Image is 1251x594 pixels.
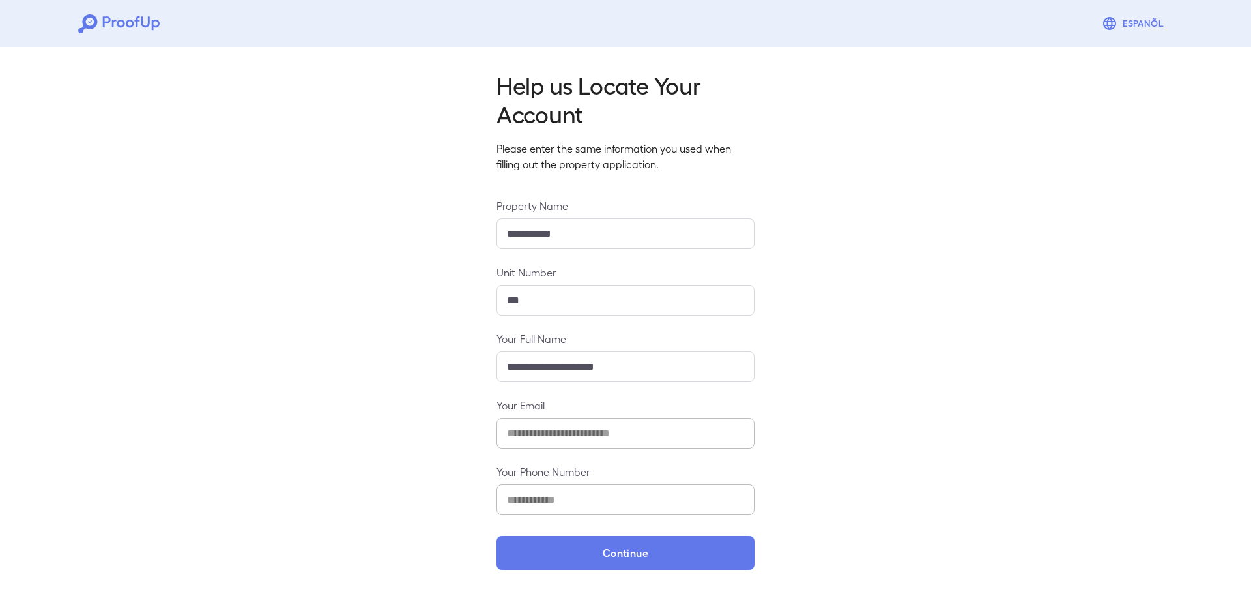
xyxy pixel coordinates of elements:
[496,70,755,128] h2: Help us Locate Your Account
[496,536,755,570] button: Continue
[496,398,755,413] label: Your Email
[496,464,755,479] label: Your Phone Number
[1097,10,1173,37] button: Espanõl
[496,198,755,213] label: Property Name
[496,265,755,280] label: Unit Number
[496,141,755,172] p: Please enter the same information you used when filling out the property application.
[496,331,755,346] label: Your Full Name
